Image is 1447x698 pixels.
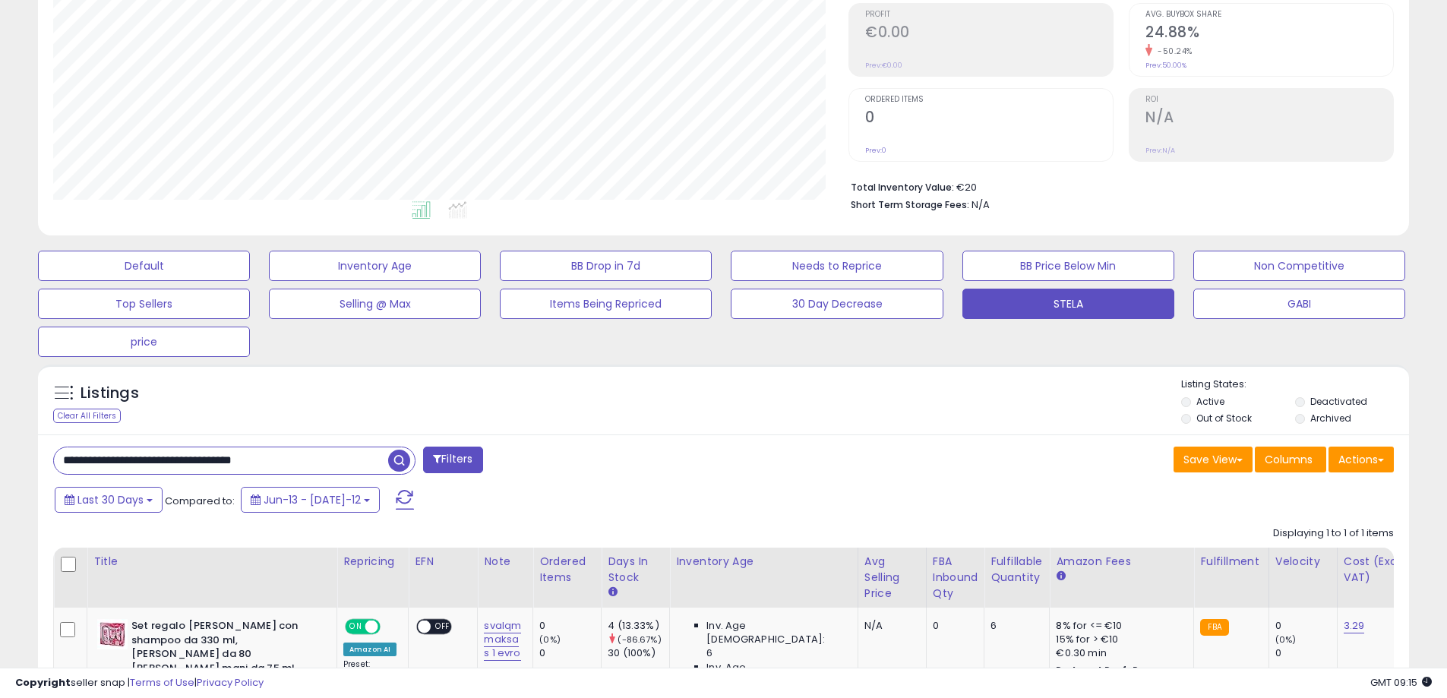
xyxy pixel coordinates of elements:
[1174,447,1253,472] button: Save View
[706,646,712,660] span: 6
[539,633,561,646] small: (0%)
[539,554,595,586] div: Ordered Items
[851,198,969,211] b: Short Term Storage Fees:
[731,289,943,319] button: 30 Day Decrease
[972,197,990,212] span: N/A
[378,621,403,633] span: OFF
[131,619,316,679] b: Set regalo [PERSON_NAME] con shampoo da 330 ml, [PERSON_NAME] da 80 [PERSON_NAME] mani da 75 ml
[38,289,250,319] button: Top Sellers
[1196,412,1252,425] label: Out of Stock
[1056,646,1182,660] div: €0.30 min
[1056,633,1182,646] div: 15% for > €10
[1275,554,1331,570] div: Velocity
[484,554,526,570] div: Note
[1275,633,1297,646] small: (0%)
[1056,619,1182,633] div: 8% for <= €10
[15,676,264,690] div: seller snap | |
[1056,570,1065,583] small: Amazon Fees.
[1145,146,1175,155] small: Prev: N/A
[539,646,601,660] div: 0
[1056,554,1187,570] div: Amazon Fees
[539,619,601,633] div: 0
[608,586,617,599] small: Days In Stock.
[1152,46,1193,57] small: -50.24%
[864,619,915,633] div: N/A
[962,289,1174,319] button: STELA
[1196,395,1224,408] label: Active
[500,251,712,281] button: BB Drop in 7d
[1145,109,1393,129] h2: N/A
[1344,554,1422,586] div: Cost (Exc. VAT)
[197,675,264,690] a: Privacy Policy
[484,618,521,661] a: svalqm maksa s 1 evro
[38,251,250,281] button: Default
[1273,526,1394,541] div: Displaying 1 to 1 of 1 items
[343,643,397,656] div: Amazon AI
[608,554,663,586] div: Days In Stock
[1145,61,1186,70] small: Prev: 50.00%
[93,554,330,570] div: Title
[1265,452,1313,467] span: Columns
[962,251,1174,281] button: BB Price Below Min
[1310,395,1367,408] label: Deactivated
[343,554,402,570] div: Repricing
[933,554,978,602] div: FBA inbound Qty
[608,646,669,660] div: 30 (100%)
[865,146,886,155] small: Prev: 0
[706,619,845,646] span: Inv. Age [DEMOGRAPHIC_DATA]:
[1145,24,1393,44] h2: 24.88%
[423,447,482,473] button: Filters
[1200,619,1228,636] small: FBA
[990,619,1038,633] div: 6
[77,492,144,507] span: Last 30 Days
[865,24,1113,44] h2: €0.00
[676,554,851,570] div: Inventory Age
[1145,96,1393,104] span: ROI
[1329,447,1394,472] button: Actions
[415,554,471,570] div: EFN
[38,327,250,357] button: price
[864,554,920,602] div: Avg Selling Price
[1145,11,1393,19] span: Avg. Buybox Share
[53,409,121,423] div: Clear All Filters
[865,109,1113,129] h2: 0
[865,61,902,70] small: Prev: €0.00
[346,621,365,633] span: ON
[851,177,1382,195] li: €20
[1193,251,1405,281] button: Non Competitive
[851,181,954,194] b: Total Inventory Value:
[933,619,973,633] div: 0
[618,633,661,646] small: (-86.67%)
[1181,377,1409,392] p: Listing States:
[130,675,194,690] a: Terms of Use
[1344,618,1365,633] a: 3.29
[1275,646,1337,660] div: 0
[165,494,235,508] span: Compared to:
[865,11,1113,19] span: Profit
[81,383,139,404] h5: Listings
[431,621,456,633] span: OFF
[865,96,1113,104] span: Ordered Items
[990,554,1043,586] div: Fulfillable Quantity
[1310,412,1351,425] label: Archived
[55,487,163,513] button: Last 30 Days
[500,289,712,319] button: Items Being Repriced
[1255,447,1326,472] button: Columns
[264,492,361,507] span: Jun-13 - [DATE]-12
[1193,289,1405,319] button: GABI
[241,487,380,513] button: Jun-13 - [DATE]-12
[269,289,481,319] button: Selling @ Max
[15,675,71,690] strong: Copyright
[97,619,128,649] img: 41aMfL1GyqL._SL40_.jpg
[1275,619,1337,633] div: 0
[731,251,943,281] button: Needs to Reprice
[608,619,669,633] div: 4 (13.33%)
[1370,675,1432,690] span: 2025-08-12 09:15 GMT
[269,251,481,281] button: Inventory Age
[1200,554,1262,570] div: Fulfillment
